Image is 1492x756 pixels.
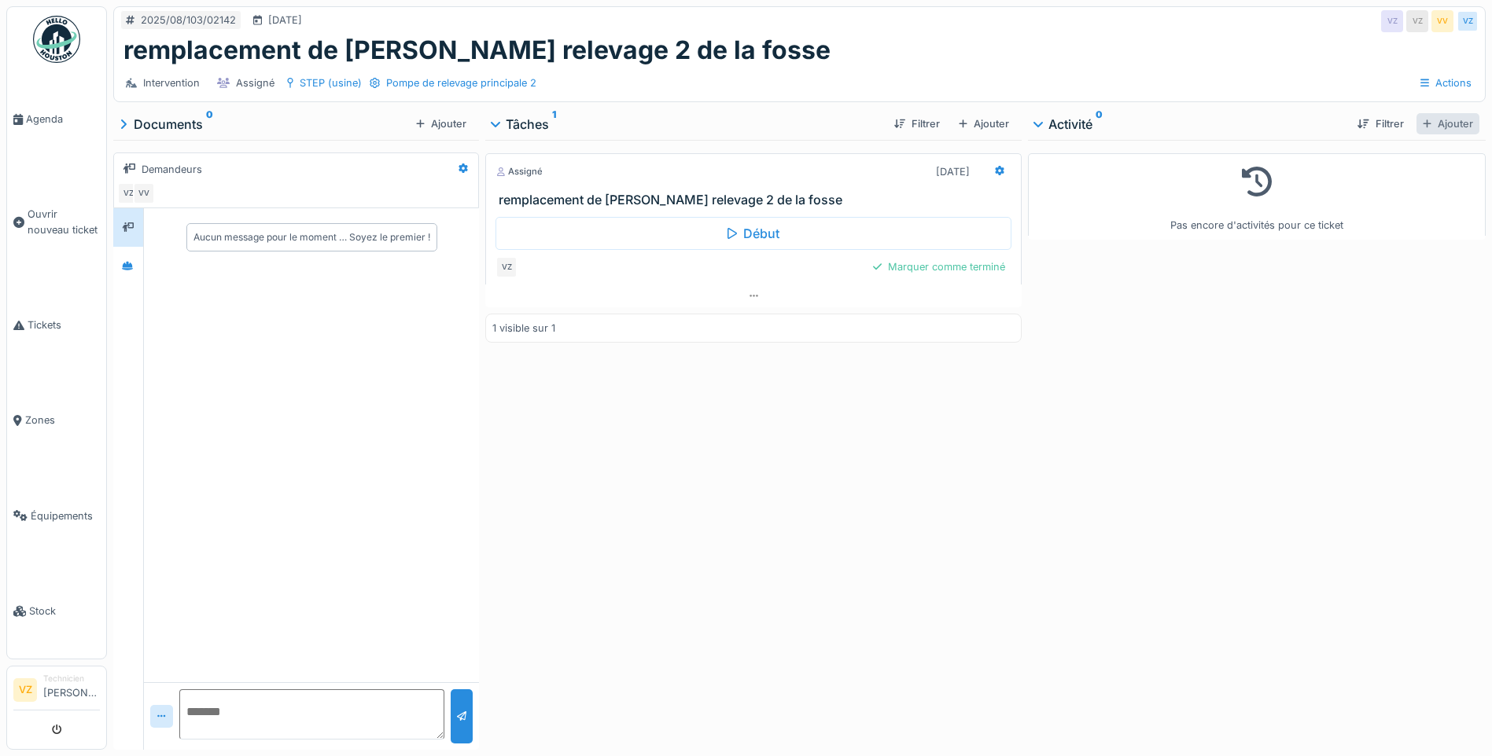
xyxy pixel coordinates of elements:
span: Équipements [31,508,100,523]
a: Tickets [7,277,106,372]
div: Filtrer [1351,113,1409,134]
span: Stock [29,604,100,618]
div: Pas encore d'activités pour ce ticket [1038,160,1475,233]
div: Intervention [143,75,200,90]
a: Ouvrir nouveau ticket [7,167,106,277]
div: Pompe de relevage principale 2 [386,75,536,90]
span: Agenda [26,112,100,127]
div: Documents [120,115,410,134]
div: STEP (usine) [300,75,362,90]
div: Filtrer [888,113,946,134]
div: [DATE] [268,13,302,28]
span: Ouvrir nouveau ticket [28,207,100,237]
img: Badge_color-CXgf-gQk.svg [33,16,80,63]
a: VZ Technicien[PERSON_NAME] [13,673,100,710]
div: Ajouter [1416,113,1479,134]
div: Activité [1034,115,1345,134]
li: VZ [13,678,37,702]
div: Technicien [43,673,100,684]
sup: 1 [552,115,556,134]
h1: remplacement de [PERSON_NAME] relevage 2 de la fosse [123,35,831,65]
div: Ajouter [952,113,1015,134]
div: VZ [1406,10,1428,32]
div: VZ [117,182,139,204]
div: Marquer comme terminé [867,256,1011,277]
div: Tâches [492,115,881,134]
div: 1 visible sur 1 [492,321,555,336]
div: VZ [1457,10,1479,32]
div: VV [133,182,155,204]
div: Ajouter [410,113,473,134]
li: [PERSON_NAME] [43,673,100,706]
sup: 0 [1096,115,1103,134]
a: Agenda [7,72,106,167]
span: Tickets [28,317,100,332]
h3: remplacement de [PERSON_NAME] relevage 2 de la fosse [499,193,1015,207]
div: VZ [495,256,518,278]
a: Stock [7,563,106,659]
sup: 0 [206,115,213,134]
span: Zones [25,413,100,428]
div: [DATE] [936,164,970,179]
div: 2025/08/103/02142 [141,13,236,28]
div: Actions [1413,72,1479,94]
div: Assigné [236,75,274,90]
div: VV [1431,10,1453,32]
a: Zones [7,372,106,468]
a: Équipements [7,468,106,563]
div: Demandeurs [142,162,202,177]
div: Assigné [495,165,543,178]
div: VZ [1381,10,1403,32]
div: Aucun message pour le moment … Soyez le premier ! [193,230,430,244]
div: Début [495,217,1011,250]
